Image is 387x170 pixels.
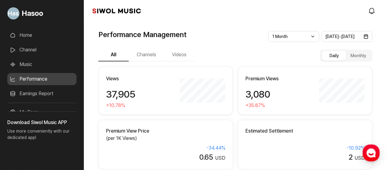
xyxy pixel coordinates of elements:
[272,34,288,39] span: 1 Month
[40,120,78,135] a: Messages
[326,34,355,39] span: [DATE] ~ [DATE]
[7,29,77,41] a: Home
[7,73,77,85] a: Performance
[98,29,187,40] h1: Performance Management
[106,144,225,152] div: -34.44 %
[366,5,378,17] a: modal.notifications
[346,51,371,61] button: Monthly
[7,58,77,71] a: Music
[98,49,129,61] button: All
[106,135,225,142] p: (per 1K Views)
[245,88,270,100] span: 3,080
[90,129,105,134] span: Settings
[15,129,26,134] span: Home
[50,129,68,134] span: Messages
[106,127,225,135] h2: Premium View Price
[164,49,194,61] button: Videos
[7,44,77,56] a: Channel
[245,102,316,109] div: + 35.87 %
[2,120,40,135] a: Home
[106,153,225,162] div: USD
[7,88,77,100] a: Earnings Report
[7,119,77,126] h3: Download Siwol Music APP
[7,5,77,22] a: Go to My Profile
[245,144,365,152] div: -10.92 %
[22,8,43,19] span: Hasoo
[245,75,316,82] h2: Premium Views
[106,75,177,82] h2: Views
[199,153,213,161] span: 0.65
[106,102,177,109] div: + 10.78 %
[129,49,164,61] button: Channels
[7,126,77,146] p: Use more conveniently with our dedicated app!
[322,51,346,61] button: Daily
[245,127,365,135] h2: Estimated Settlement
[349,153,353,161] span: 2
[106,88,135,100] span: 37,905
[7,106,77,118] a: My Page
[322,31,373,42] button: [DATE]~[DATE]
[245,153,365,162] div: USD
[78,120,117,135] a: Settings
